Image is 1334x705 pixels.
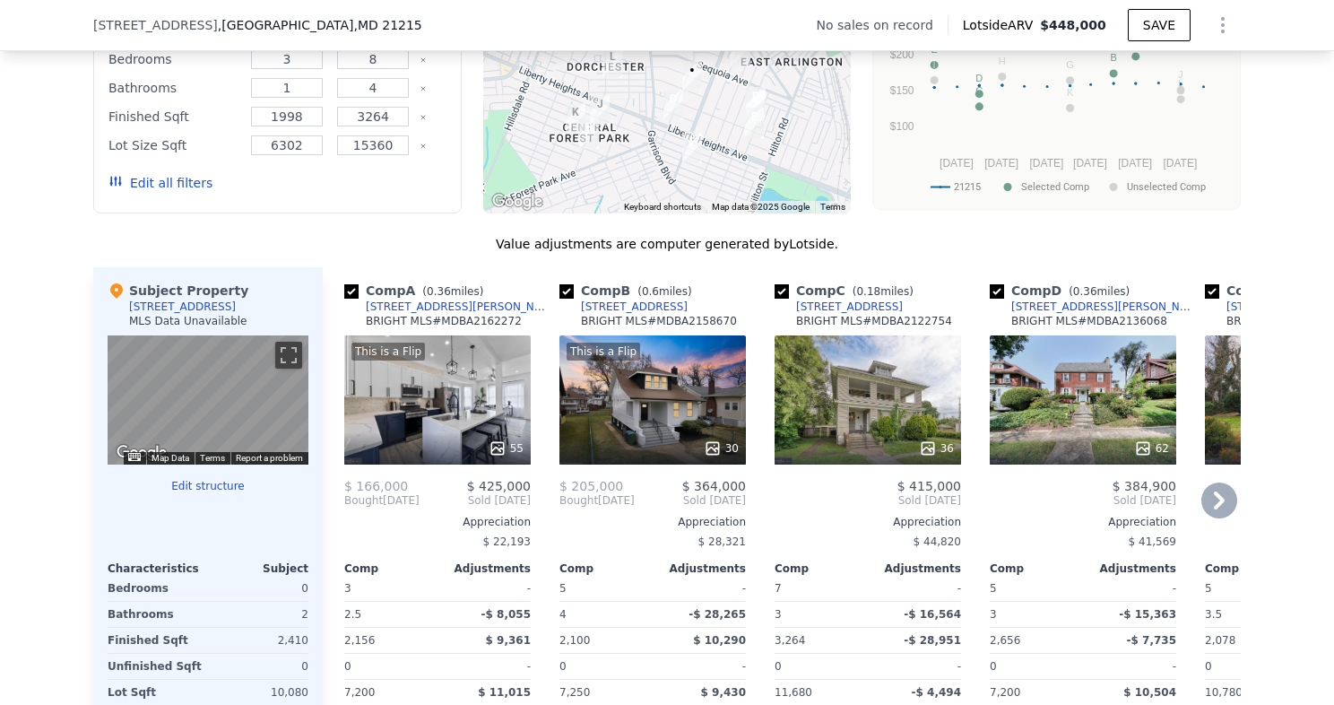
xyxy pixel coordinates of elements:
[1087,654,1176,679] div: -
[108,628,204,653] div: Finished Sqft
[108,602,204,627] div: Bathrooms
[478,686,531,699] span: $ 11,015
[868,561,961,576] div: Adjustments
[723,30,758,74] div: 3806 Grantley Rd
[112,441,171,465] img: Google
[212,576,308,601] div: 0
[1073,157,1107,170] text: [DATE]
[208,561,308,576] div: Subject
[559,282,699,300] div: Comp B
[990,493,1176,508] span: Sold [DATE]
[1011,300,1198,314] div: [STREET_ADDRESS][PERSON_NAME]
[415,285,490,298] span: ( miles)
[441,654,531,679] div: -
[845,285,921,298] span: ( miles)
[1123,686,1176,699] span: $ 10,504
[990,515,1176,529] div: Appreciation
[483,535,531,548] span: $ 22,193
[856,285,880,298] span: 0.18
[693,634,746,647] span: $ 10,290
[420,57,427,64] button: Clear
[738,83,772,128] div: 3508 Denison Rd
[366,300,552,314] div: [STREET_ADDRESS][PERSON_NAME]
[420,85,427,92] button: Clear
[975,85,983,96] text: C
[775,300,903,314] a: [STREET_ADDRESS]
[108,133,240,158] div: Lot Size Sqft
[775,686,812,699] span: 11,680
[897,479,961,493] span: $ 415,000
[108,282,248,300] div: Subject Property
[108,561,208,576] div: Characteristics
[581,300,688,314] div: [STREET_ADDRESS]
[984,157,1018,170] text: [DATE]
[737,100,771,145] div: 3319 Dorchester Rd
[698,535,746,548] span: $ 28,321
[975,73,983,83] text: D
[353,18,421,32] span: , MD 21215
[630,285,698,298] span: ( miles)
[559,493,635,508] div: [DATE]
[489,440,524,457] div: 55
[236,453,303,463] a: Report a problem
[1178,78,1183,89] text: L
[108,479,308,493] button: Edit structure
[351,343,425,361] div: This is a Flip
[871,654,961,679] div: -
[212,654,308,679] div: 0
[427,285,451,298] span: 0.36
[682,479,746,493] span: $ 364,000
[559,493,598,508] span: Bought
[108,104,240,129] div: Finished Sqft
[112,441,171,465] a: Open this area in Google Maps (opens a new window)
[488,190,547,213] a: Open this area in Google Maps (opens a new window)
[689,608,746,621] span: -$ 28,265
[1083,561,1176,576] div: Adjustments
[1127,634,1176,647] span: -$ 7,735
[212,628,308,653] div: 2,410
[1205,7,1241,43] button: Show Options
[890,84,914,97] text: $150
[775,282,921,300] div: Comp C
[775,493,961,508] span: Sold [DATE]
[559,515,746,529] div: Appreciation
[108,335,308,465] div: Street View
[775,660,782,673] span: 0
[93,16,218,34] span: [STREET_ADDRESS]
[990,602,1079,627] div: 3
[437,561,531,576] div: Adjustments
[675,126,709,170] div: 3616 Springdale Ave
[933,59,936,70] text: I
[1030,157,1064,170] text: [DATE]
[796,300,903,314] div: [STREET_ADDRESS]
[940,157,974,170] text: [DATE]
[129,314,247,328] div: MLS Data Unavailable
[1205,300,1333,314] a: [STREET_ADDRESS]
[775,634,805,647] span: 3,264
[1110,52,1116,63] text: B
[344,300,552,314] a: [STREET_ADDRESS][PERSON_NAME]
[642,285,659,298] span: 0.6
[108,47,240,72] div: Bedrooms
[218,16,422,34] span: , [GEOGRAPHIC_DATA]
[656,576,746,601] div: -
[559,602,649,627] div: 4
[1163,157,1197,170] text: [DATE]
[1118,157,1152,170] text: [DATE]
[559,686,590,699] span: 7,250
[108,75,240,100] div: Bathrooms
[890,120,914,133] text: $100
[1067,87,1074,98] text: K
[344,602,434,627] div: 2.5
[1205,660,1212,673] span: 0
[481,608,531,621] span: -$ 8,055
[990,561,1083,576] div: Comp
[488,190,547,213] img: Google
[990,300,1198,314] a: [STREET_ADDRESS][PERSON_NAME]
[212,602,308,627] div: 2
[200,453,225,463] a: Terms
[572,111,606,156] div: 4012 Kathland Ave
[583,88,617,133] div: 4013 Maine Ave
[129,300,236,314] div: [STREET_ADDRESS]
[904,608,961,621] span: -$ 16,564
